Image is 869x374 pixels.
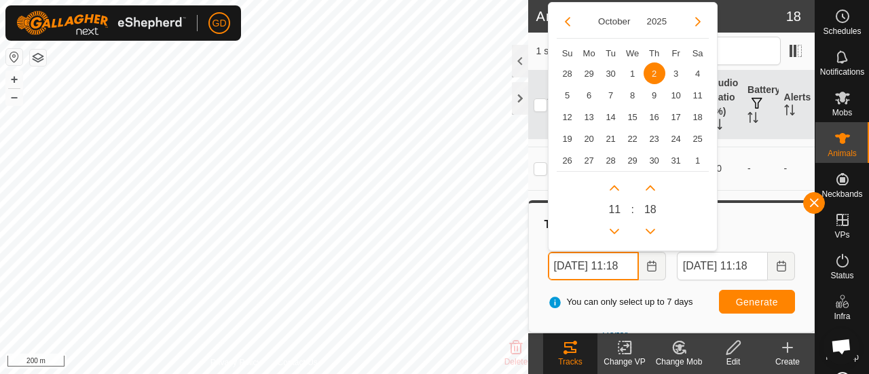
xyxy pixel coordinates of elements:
div: Open chat [823,328,859,364]
td: 11 [687,84,709,106]
td: 27 [578,149,600,171]
button: – [6,89,22,105]
td: - [742,190,778,233]
button: Map Layers [30,50,46,66]
td: 23 [644,128,665,149]
td: 29 [578,62,600,84]
td: 16 [644,106,665,128]
span: Neckbands [821,190,862,198]
span: 28 [600,149,622,171]
span: 5 [557,84,578,106]
td: 20 [578,128,600,149]
span: 18 [786,6,801,26]
span: GD [212,16,227,31]
td: 25 [687,128,709,149]
span: 18 [644,202,657,218]
span: 11 [608,202,621,218]
span: 2 [644,62,665,84]
h2: Animals [536,8,786,24]
td: - [779,147,815,190]
span: Infra [834,312,850,320]
td: 7 [600,84,622,106]
td: 1 [622,62,644,84]
td: 29 [622,149,644,171]
a: Contact Us [277,356,317,369]
p-sorticon: Activate to sort [784,107,795,117]
p-button: Previous Minute [640,221,661,242]
button: Previous Month [557,11,578,33]
div: Change Mob [652,356,706,368]
span: 13 [578,106,600,128]
span: Fr [671,48,680,58]
td: 12 [557,106,578,128]
td: - [742,147,778,190]
td: 30 [600,62,622,84]
div: Tracks [543,356,597,368]
td: 26 [557,149,578,171]
button: + [6,71,22,88]
div: Tracks [542,217,800,233]
td: 4 [687,62,709,84]
span: 18 [687,106,709,128]
span: Animals [828,149,857,157]
td: - [779,190,815,233]
td: 30 [644,149,665,171]
button: Choose Year [641,14,672,29]
button: Generate [719,290,795,314]
td: 19 [557,128,578,149]
span: Sa [692,48,703,58]
p-sorticon: Activate to sort [747,114,758,125]
button: Choose Month [593,14,635,29]
span: Mobs [832,109,852,117]
td: 21 [600,128,622,149]
p-sorticon: Activate to sort [547,99,558,110]
span: Status [830,272,853,280]
div: Change VP [597,356,652,368]
p-button: Next Hour [604,177,625,199]
td: 8 [622,84,644,106]
td: 31 [665,149,687,171]
th: Battery [742,71,778,140]
td: 9 [644,84,665,106]
span: Generate [736,297,778,307]
span: Notifications [820,68,864,76]
span: 10 [665,84,687,106]
label: To [677,238,795,252]
span: : [631,202,633,218]
button: Choose Date [768,252,795,280]
span: Schedules [823,27,861,35]
p-button: Next Minute [640,177,661,199]
td: 28 [557,62,578,84]
span: You can only select up to 7 days [548,295,693,309]
td: 17 [665,106,687,128]
button: Reset Map [6,49,22,65]
span: 15 [622,106,644,128]
span: Heatmap [826,353,859,361]
button: Choose Date [639,252,666,280]
th: Audio Ratio (%) [706,71,742,140]
span: Th [649,48,659,58]
div: Edit [706,356,760,368]
td: 6 [578,84,600,106]
td: 14 [600,106,622,128]
td: 3 [665,62,687,84]
td: 1 [687,149,709,171]
td: 22 [622,128,644,149]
